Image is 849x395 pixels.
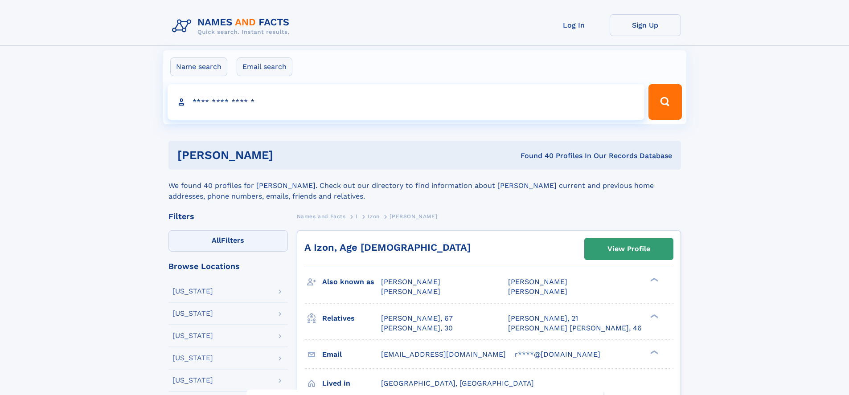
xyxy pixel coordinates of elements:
div: ❯ [648,277,659,283]
h1: [PERSON_NAME] [177,150,397,161]
input: search input [168,84,645,120]
span: [PERSON_NAME] [390,213,437,220]
h3: Lived in [322,376,381,391]
h3: Relatives [322,311,381,326]
a: Log In [538,14,610,36]
span: I [356,213,358,220]
div: [US_STATE] [172,288,213,295]
a: Names and Facts [297,211,346,222]
div: Browse Locations [168,262,288,270]
a: [PERSON_NAME] [PERSON_NAME], 46 [508,323,642,333]
a: [PERSON_NAME], 67 [381,314,453,323]
a: I [356,211,358,222]
span: All [212,236,221,244]
a: [PERSON_NAME], 21 [508,314,578,323]
span: [PERSON_NAME] [381,277,440,286]
div: View Profile [607,239,650,259]
div: [US_STATE] [172,354,213,362]
h3: Also known as [322,274,381,289]
label: Email search [237,57,292,76]
h3: Email [322,347,381,362]
a: Sign Up [610,14,681,36]
div: Found 40 Profiles In Our Records Database [397,151,672,161]
label: Name search [170,57,227,76]
span: [GEOGRAPHIC_DATA], [GEOGRAPHIC_DATA] [381,379,534,387]
span: [PERSON_NAME] [381,287,440,296]
span: Izon [368,213,379,220]
div: We found 40 profiles for [PERSON_NAME]. Check out our directory to find information about [PERSON... [168,170,681,202]
div: ❯ [648,349,659,355]
span: [PERSON_NAME] [508,277,567,286]
div: [US_STATE] [172,310,213,317]
label: Filters [168,230,288,252]
span: [EMAIL_ADDRESS][DOMAIN_NAME] [381,350,506,358]
a: Izon [368,211,379,222]
span: [PERSON_NAME] [508,287,567,296]
a: View Profile [585,238,673,260]
div: Filters [168,212,288,220]
div: [US_STATE] [172,377,213,384]
button: Search Button [648,84,681,120]
img: Logo Names and Facts [168,14,297,38]
div: ❯ [648,313,659,319]
div: [US_STATE] [172,332,213,339]
a: [PERSON_NAME], 30 [381,323,453,333]
a: A Izon, Age [DEMOGRAPHIC_DATA] [304,242,471,253]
